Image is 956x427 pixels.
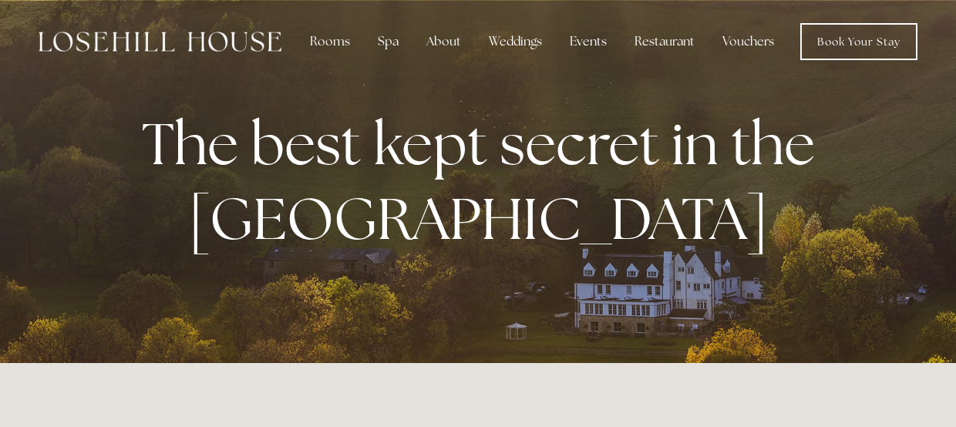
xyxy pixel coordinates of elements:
[142,106,827,257] strong: The best kept secret in the [GEOGRAPHIC_DATA]
[710,26,786,57] a: Vouchers
[365,26,411,57] div: Spa
[298,26,362,57] div: Rooms
[622,26,707,57] div: Restaurant
[557,26,619,57] div: Events
[800,23,917,60] a: Book Your Stay
[414,26,473,57] div: About
[39,32,281,52] img: Losehill House
[476,26,554,57] div: Weddings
